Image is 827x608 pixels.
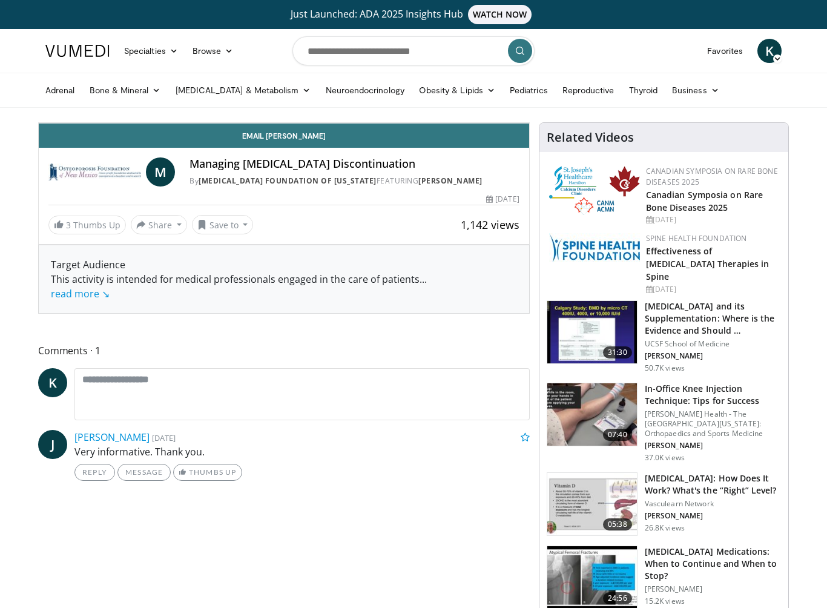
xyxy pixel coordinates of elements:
button: Save to [192,215,254,234]
a: [MEDICAL_DATA] & Metabolism [168,78,318,102]
h3: [MEDICAL_DATA] and its Supplementation: Where is the Evidence and Should … [645,300,781,337]
div: Target Audience This activity is intended for medical professionals engaged in the care of patients [51,257,517,301]
div: [DATE] [486,194,519,205]
p: Vasculearn Network [645,499,781,509]
span: 07:40 [603,429,632,441]
span: 31:30 [603,346,632,359]
p: [PERSON_NAME] [645,351,781,361]
a: M [146,157,175,187]
a: K [38,368,67,397]
a: Canadian Symposia on Rare Bone Diseases 2025 [646,166,778,187]
p: [PERSON_NAME] [645,584,781,594]
a: read more ↘ [51,287,110,300]
a: Neuroendocrinology [318,78,412,102]
a: J [38,430,67,459]
img: 59b7dea3-8883-45d6-a110-d30c6cb0f321.png.150x105_q85_autocrop_double_scale_upscale_version-0.2.png [549,166,640,215]
img: Osteoporosis Foundation of New Mexico [48,157,141,187]
span: Comments 1 [38,343,530,359]
a: [PERSON_NAME] [74,431,150,444]
p: Very informative. Thank you. [74,444,530,459]
span: 1,142 views [461,217,519,232]
a: 3 Thumbs Up [48,216,126,234]
a: Email [PERSON_NAME] [39,124,529,148]
a: Browse [185,39,241,63]
a: Reply [74,464,115,481]
button: Share [131,215,187,234]
p: [PERSON_NAME] Health - The [GEOGRAPHIC_DATA][US_STATE]: Orthopaedics and Sports Medicine [645,409,781,438]
img: 4bb25b40-905e-443e-8e37-83f056f6e86e.150x105_q85_crop-smart_upscale.jpg [547,301,637,364]
div: By FEATURING [189,176,519,187]
p: UCSF School of Medicine [645,339,781,349]
a: Spine Health Foundation [646,233,747,243]
a: Business [665,78,727,102]
div: [DATE] [646,284,779,295]
p: [PERSON_NAME] [645,511,781,521]
a: Favorites [700,39,750,63]
a: [PERSON_NAME] [418,176,483,186]
p: 37.0K views [645,453,685,463]
img: 8daf03b8-df50-44bc-88e2-7c154046af55.150x105_q85_crop-smart_upscale.jpg [547,473,637,536]
img: 57d53db2-a1b3-4664-83ec-6a5e32e5a601.png.150x105_q85_autocrop_double_scale_upscale_version-0.2.jpg [549,233,640,262]
a: [MEDICAL_DATA] Foundation of [US_STATE] [199,176,377,186]
p: 50.7K views [645,363,685,373]
p: [PERSON_NAME] [645,441,781,451]
a: 31:30 [MEDICAL_DATA] and its Supplementation: Where is the Evidence and Should … UCSF School of M... [547,300,781,373]
a: Effectiveness of [MEDICAL_DATA] Therapies in Spine [646,245,769,282]
span: 24:56 [603,592,632,604]
a: Message [117,464,171,481]
small: [DATE] [152,432,176,443]
h3: In-Office Knee Injection Technique: Tips for Success [645,383,781,407]
a: Reproductive [555,78,622,102]
p: 26.8K views [645,523,685,533]
input: Search topics, interventions [292,36,535,65]
h4: Related Videos [547,130,634,145]
h3: [MEDICAL_DATA]: How Does It Work? What's the “Right” Level? [645,472,781,497]
a: Just Launched: ADA 2025 Insights HubWATCH NOW [47,5,780,24]
a: 05:38 [MEDICAL_DATA]: How Does It Work? What's the “Right” Level? Vasculearn Network [PERSON_NAME... [547,472,781,537]
img: 9b54ede4-9724-435c-a780-8950048db540.150x105_q85_crop-smart_upscale.jpg [547,383,637,446]
img: VuMedi Logo [45,45,110,57]
a: 07:40 In-Office Knee Injection Technique: Tips for Success [PERSON_NAME] Health - The [GEOGRAPHIC... [547,383,781,463]
h3: [MEDICAL_DATA] Medications: When to Continue and When to Stop? [645,546,781,582]
a: Pediatrics [502,78,555,102]
a: Thyroid [622,78,665,102]
a: Obesity & Lipids [412,78,502,102]
a: Thumbs Up [173,464,242,481]
p: 15.2K views [645,596,685,606]
span: 05:38 [603,518,632,530]
div: [DATE] [646,214,779,225]
span: 3 [66,219,71,231]
a: Specialties [117,39,185,63]
span: WATCH NOW [468,5,532,24]
video-js: Video Player [39,123,529,124]
a: Canadian Symposia on Rare Bone Diseases 2025 [646,189,763,213]
a: Adrenal [38,78,82,102]
a: Bone & Mineral [82,78,168,102]
a: K [757,39,782,63]
h4: Managing [MEDICAL_DATA] Discontinuation [189,157,519,171]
